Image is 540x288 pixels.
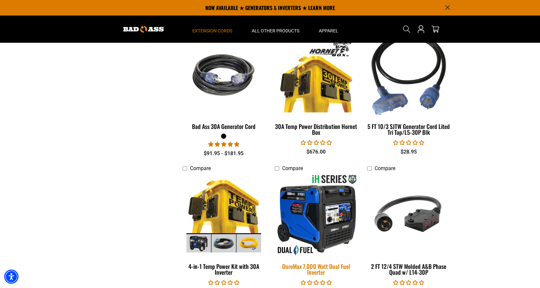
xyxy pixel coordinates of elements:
img: black [183,38,265,112]
span: 0.00 stars [301,280,332,286]
a: 4-in-1 Temp Power Kit with 30A Inverter 4-in-1 Temp Power Kit with 30A Inverter [183,175,265,279]
div: Bad Ass 30A Generator Cord [183,123,265,129]
img: DuroMax 7,000 Watt Dual Fuel Inverter [271,174,362,257]
span: 0.00 stars [301,140,332,146]
a: 5 FT 10/3 SJTW Generator Cord Lited Tri Tap/L5-30P Blk 5 FT 10/3 SJTW Generator Cord Lited Tri Ta... [367,35,450,139]
summary: Extension Cords [183,16,242,43]
a: 30A Temp Power Distribution Hornet Box 30A Temp Power Distribution Hornet Box [275,35,357,139]
img: 2 FT 12/4 STW Molded A&B Phase Quad w/ L14-30P [368,178,450,252]
span: Compare [375,165,395,171]
div: 30A Temp Power Distribution Hornet Box [275,123,357,135]
a: black Bad Ass 30A Generator Cord [183,35,265,133]
a: DuroMax 7,000 Watt Dual Fuel Inverter DuroMax 7,000 Watt Dual Fuel Inverter [275,175,357,279]
a: Open this option [416,16,426,43]
div: DuroMax 7,000 Watt Dual Fuel Inverter [275,263,357,275]
span: Compare [190,165,211,171]
div: 4-in-1 Temp Power Kit with 30A Inverter [183,263,265,275]
img: Bad Ass Extension Cords [123,26,164,33]
summary: Apparel [309,16,348,43]
span: All Other Products [252,28,299,34]
span: 0.00 stars [208,280,239,286]
summary: All Other Products [242,16,309,43]
img: 30A Temp Power Distribution Hornet Box [275,38,357,112]
a: 2 FT 12/4 STW Molded A&B Phase Quad w/ L14-30P 2 FT 12/4 STW Molded A&B Phase Quad w/ L14-30P [367,175,450,279]
img: 4-in-1 Temp Power Kit with 30A Inverter [183,178,265,252]
span: 5.00 stars [208,141,239,147]
div: $676.00 [275,148,357,156]
div: $91.95 - $181.95 [183,150,265,157]
span: Compare [282,165,303,171]
span: Apparel [319,28,338,34]
div: Accessibility Menu [4,270,18,284]
img: 5 FT 10/3 SJTW Generator Cord Lited Tri Tap/L5-30P Blk [368,35,450,116]
summary: Search [402,24,412,34]
span: Extension Cords [192,28,232,34]
span: 0.00 stars [393,140,424,146]
span: 0.00 stars [393,280,424,286]
div: 2 FT 12/4 STW Molded A&B Phase Quad w/ L14-30P [367,263,450,275]
div: 5 FT 10/3 SJTW Generator Cord Lited Tri Tap/L5-30P Blk [367,123,450,135]
a: cart [430,25,440,33]
div: $28.95 [367,148,450,156]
